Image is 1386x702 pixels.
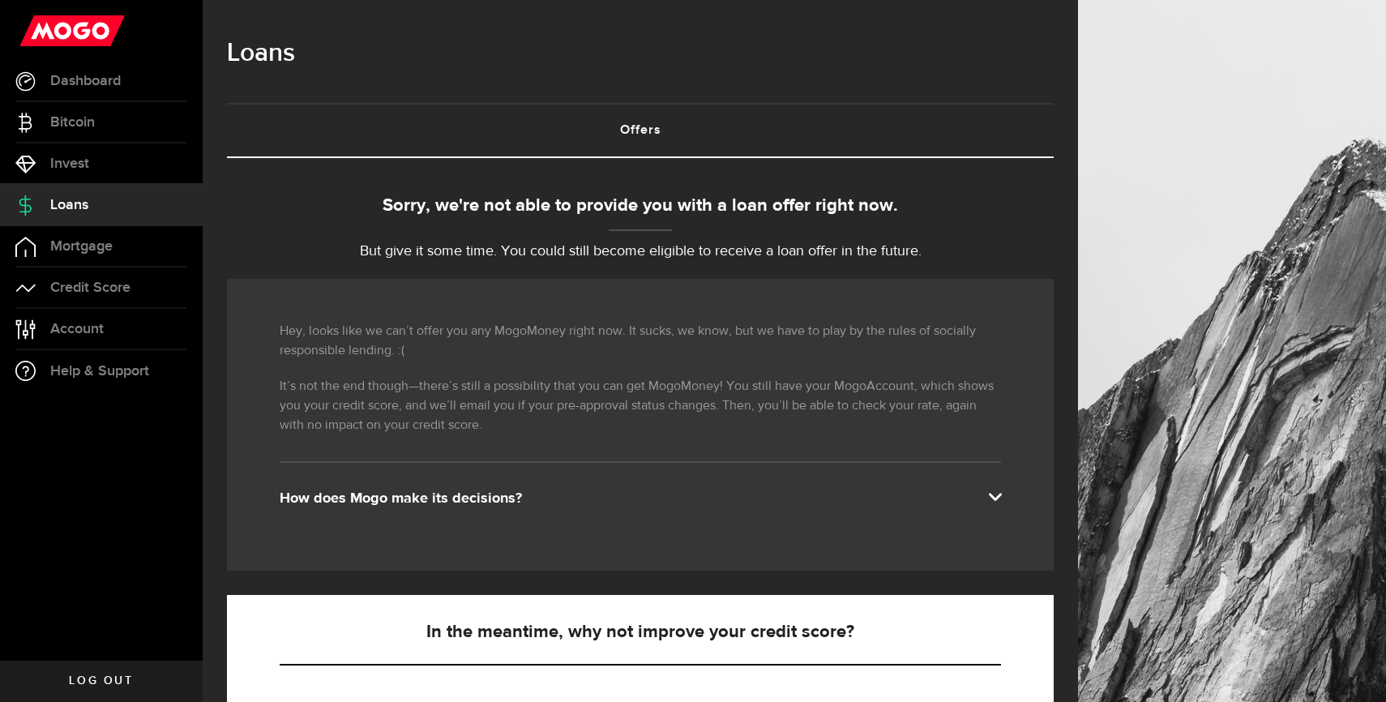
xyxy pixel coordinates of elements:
div: Sorry, we're not able to provide you with a loan offer right now. [227,193,1054,220]
p: But give it some time. You could still become eligible to receive a loan offer in the future. [227,241,1054,263]
span: Bitcoin [50,115,95,130]
span: Log out [69,675,133,687]
h5: In the meantime, why not improve your credit score? [280,623,1001,642]
iframe: LiveChat chat widget [1318,634,1386,702]
span: Account [50,322,104,336]
span: Dashboard [50,74,121,88]
span: Mortgage [50,239,113,254]
div: How does Mogo make its decisions? [280,489,1001,508]
span: Credit Score [50,280,130,295]
p: It’s not the end though—there’s still a possibility that you can get MogoMoney! You still have yo... [280,377,1001,435]
span: Help & Support [50,364,149,379]
span: Loans [50,198,88,212]
a: Offers [227,105,1054,156]
ul: Tabs Navigation [227,103,1054,158]
h1: Loans [227,32,1054,75]
p: Hey, looks like we can’t offer you any MogoMoney right now. It sucks, we know, but we have to pla... [280,322,1001,361]
span: Invest [50,156,89,171]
